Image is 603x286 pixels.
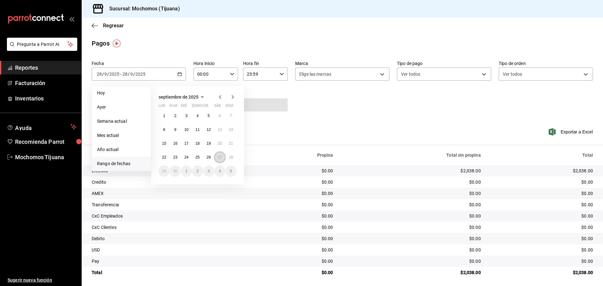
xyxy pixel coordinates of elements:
div: Pay [92,258,247,264]
div: $0.00 [343,202,481,208]
abbr: 20 de septiembre de 2025 [218,141,222,146]
span: / [107,72,109,77]
abbr: 21 de septiembre de 2025 [229,141,233,146]
div: Total [491,153,593,158]
div: USD [92,247,247,253]
div: $2,038.00 [343,269,481,276]
div: $0.00 [343,235,481,242]
abbr: lunes [159,104,165,110]
button: 14 de septiembre de 2025 [225,124,236,135]
button: 18 de septiembre de 2025 [192,138,203,149]
button: septiembre de 2025 [159,93,206,101]
abbr: sábado [214,104,221,110]
span: / [102,72,104,77]
label: Tipo de pago [397,61,491,66]
abbr: miércoles [181,104,187,110]
button: 13 de septiembre de 2025 [214,124,225,135]
abbr: domingo [225,104,233,110]
abbr: 23 de septiembre de 2025 [173,155,177,159]
abbr: 3 de octubre de 2025 [208,169,210,173]
button: 16 de septiembre de 2025 [170,138,181,149]
div: $0.00 [257,235,333,242]
abbr: 1 de octubre de 2025 [185,169,187,173]
button: 7 de septiembre de 2025 [225,110,236,121]
button: 3 de septiembre de 2025 [181,110,192,121]
button: 29 de septiembre de 2025 [159,165,170,177]
abbr: 17 de septiembre de 2025 [184,141,188,146]
span: Facturación [15,79,76,87]
abbr: 5 de octubre de 2025 [230,169,232,173]
label: Marca [295,61,389,66]
button: 25 de septiembre de 2025 [192,152,203,163]
button: open_drawer_menu [69,16,74,21]
button: 11 de septiembre de 2025 [192,124,203,135]
div: $0.00 [491,224,593,230]
div: $0.00 [491,202,593,208]
button: 22 de septiembre de 2025 [159,152,170,163]
div: AMEX [92,190,247,197]
button: 1 de octubre de 2025 [181,165,192,177]
span: Mes actual [97,132,146,139]
div: $0.00 [491,247,593,253]
span: septiembre de 2025 [159,94,198,100]
div: Pagos [92,39,110,48]
span: Semana actual [97,118,146,125]
button: 5 de septiembre de 2025 [203,110,214,121]
button: 15 de septiembre de 2025 [159,138,170,149]
button: 9 de septiembre de 2025 [170,124,181,135]
span: Pregunta a Parrot AI [17,41,68,48]
div: $0.00 [491,190,593,197]
div: CxC Clientes [92,224,247,230]
div: $0.00 [257,168,333,174]
label: Hora inicio [193,61,238,66]
abbr: 30 de septiembre de 2025 [173,169,177,173]
button: Pregunta a Parrot AI [7,38,77,51]
input: -- [122,72,128,77]
span: Inventarios [15,94,76,103]
button: 19 de septiembre de 2025 [203,138,214,149]
button: 30 de septiembre de 2025 [170,165,181,177]
abbr: 25 de septiembre de 2025 [195,155,199,159]
abbr: 10 de septiembre de 2025 [184,127,188,132]
abbr: 4 de septiembre de 2025 [197,114,199,118]
input: -- [104,72,107,77]
abbr: jueves [192,104,229,110]
div: Transferencia [92,202,247,208]
button: Regresar [92,23,124,29]
div: $0.00 [343,224,481,230]
abbr: 15 de septiembre de 2025 [162,141,166,146]
div: $2,038.00 [491,269,593,276]
span: Reportes [15,63,76,72]
button: 6 de septiembre de 2025 [214,110,225,121]
button: 4 de septiembre de 2025 [192,110,203,121]
abbr: 12 de septiembre de 2025 [207,127,211,132]
div: Total sin propina [343,153,481,158]
label: Hora fin [243,61,288,66]
button: Exportar a Excel [550,128,593,136]
h3: Sucursal: Mochomos (Tijuana) [104,5,180,13]
abbr: martes [170,104,177,110]
abbr: 1 de septiembre de 2025 [163,114,165,118]
div: $0.00 [343,179,481,185]
img: Tooltip marker [113,40,121,47]
button: 28 de septiembre de 2025 [225,152,236,163]
div: $0.00 [257,258,333,264]
div: Propina [257,153,333,158]
abbr: 2 de octubre de 2025 [197,169,199,173]
div: $2,038.00 [491,168,593,174]
span: Sugerir nueva función [8,277,76,283]
div: $0.00 [491,235,593,242]
abbr: 7 de septiembre de 2025 [230,114,232,118]
div: $0.00 [257,224,333,230]
span: Ver todos [503,71,522,77]
abbr: 9 de septiembre de 2025 [174,127,177,132]
span: Ayer [97,104,146,111]
abbr: viernes [203,104,208,110]
a: Pregunta a Parrot AI [4,46,77,52]
button: 3 de octubre de 2025 [203,165,214,177]
abbr: 26 de septiembre de 2025 [207,155,211,159]
label: Fecha [92,61,186,66]
abbr: 24 de septiembre de 2025 [184,155,188,159]
div: CxC Empleados [92,213,247,219]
